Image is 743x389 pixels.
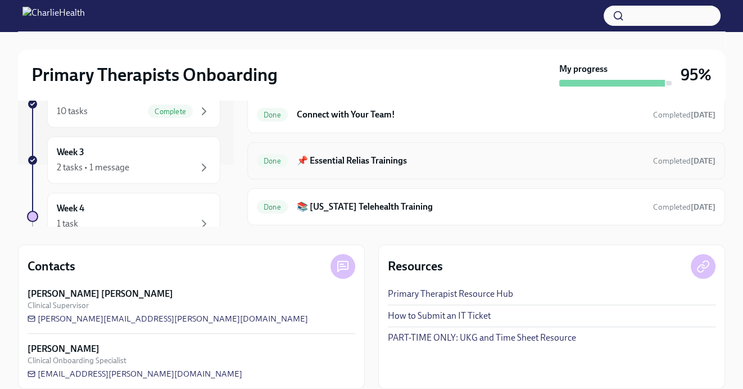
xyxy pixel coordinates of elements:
[257,157,288,165] span: Done
[257,111,288,119] span: Done
[28,258,75,275] h4: Contacts
[22,7,85,25] img: CharlieHealth
[691,156,715,166] strong: [DATE]
[27,193,220,240] a: Week 41 task
[297,108,644,121] h6: Connect with Your Team!
[27,80,220,128] a: Week 210 tasksComplete
[27,137,220,184] a: Week 32 tasks • 1 message
[653,110,715,120] span: August 6th, 2025 13:24
[28,343,99,355] strong: [PERSON_NAME]
[388,258,443,275] h4: Resources
[691,110,715,120] strong: [DATE]
[28,313,308,324] a: [PERSON_NAME][EMAIL_ADDRESS][PERSON_NAME][DOMAIN_NAME]
[31,64,278,86] h2: Primary Therapists Onboarding
[57,218,78,230] div: 1 task
[388,310,491,322] a: How to Submit an IT Ticket
[257,106,715,124] a: DoneConnect with Your Team!Completed[DATE]
[388,288,513,300] a: Primary Therapist Resource Hub
[28,288,173,300] strong: [PERSON_NAME] [PERSON_NAME]
[148,107,193,116] span: Complete
[297,155,644,167] h6: 📌 Essential Relias Trainings
[28,300,89,311] span: Clinical Supervisor
[257,203,288,211] span: Done
[57,105,88,117] div: 10 tasks
[653,156,715,166] span: August 14th, 2025 12:48
[57,202,84,215] h6: Week 4
[28,355,126,366] span: Clinical Onboarding Specialist
[257,198,715,216] a: Done📚 [US_STATE] Telehealth TrainingCompleted[DATE]
[559,63,608,75] strong: My progress
[681,65,712,85] h3: 95%
[57,146,84,159] h6: Week 3
[653,110,715,120] span: Completed
[297,201,644,213] h6: 📚 [US_STATE] Telehealth Training
[691,202,715,212] strong: [DATE]
[257,152,715,170] a: Done📌 Essential Relias TrainingsCompleted[DATE]
[653,156,715,166] span: Completed
[28,368,242,379] a: [EMAIL_ADDRESS][PERSON_NAME][DOMAIN_NAME]
[653,202,715,212] span: August 13th, 2025 16:57
[653,202,715,212] span: Completed
[388,332,576,344] a: PART-TIME ONLY: UKG and Time Sheet Resource
[57,161,129,174] div: 2 tasks • 1 message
